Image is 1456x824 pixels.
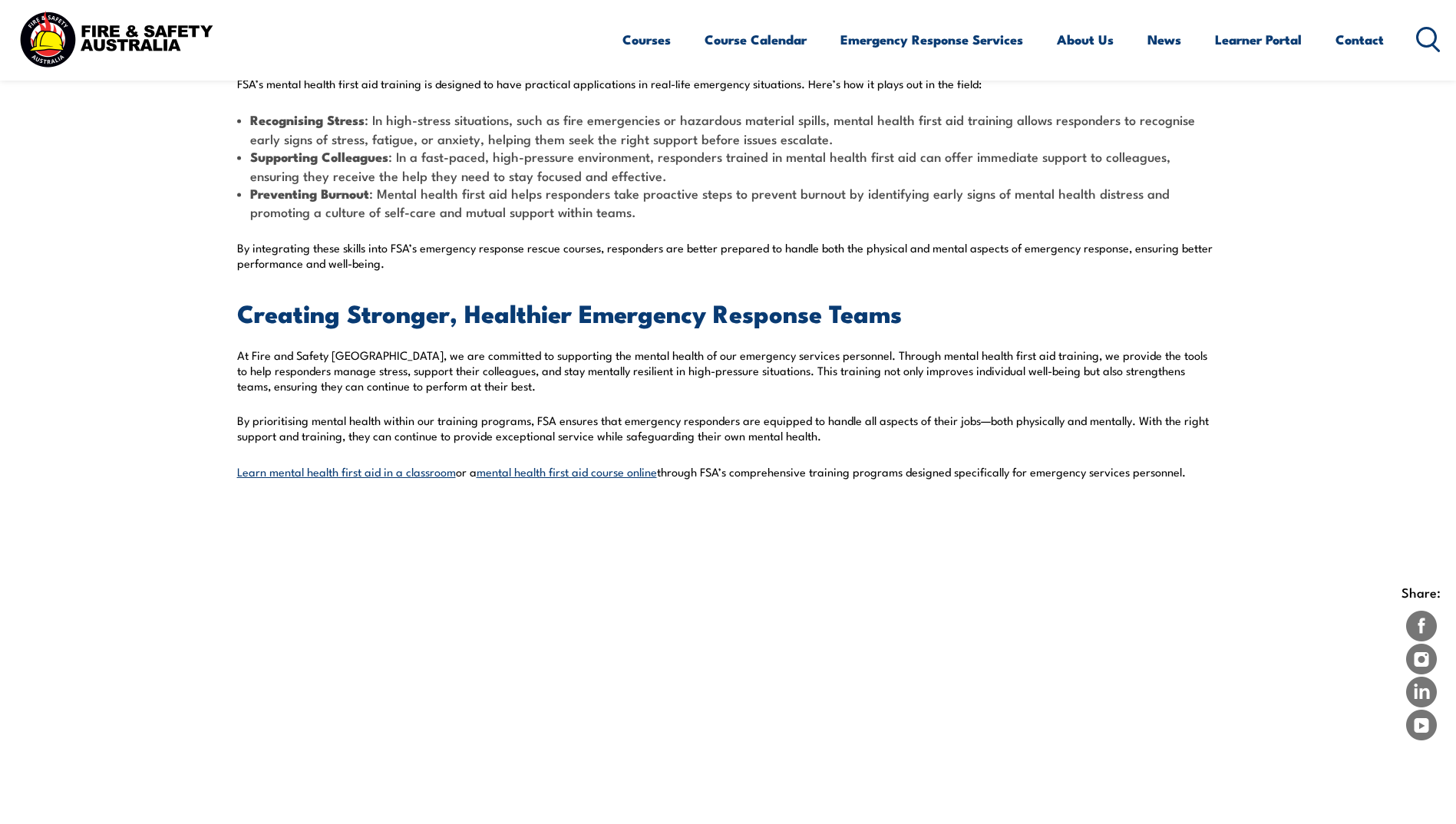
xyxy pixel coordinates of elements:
[1147,19,1181,60] a: News
[1057,19,1114,60] a: About Us
[237,463,1220,480] p: or a through FSA’s comprehensive training programs designed specifically for emergency services p...
[1215,19,1302,60] a: Learner Portal
[237,110,1220,147] li: : In high-stress situations, such as fire emergencies or hazardous material spills, mental health...
[477,463,657,480] a: mental health first aid course online
[237,413,1220,443] p: By prioritising mental health within our training programs, FSA ensures that emergency responders...
[1335,19,1384,60] a: Contact
[237,348,1220,394] p: At Fire and Safety [GEOGRAPHIC_DATA], we are committed to supporting the mental health of our eme...
[237,463,456,480] a: Learn mental health first aid in a classroom
[250,183,369,203] b: Preventing Burnout
[237,240,1220,271] p: By integrating these skills into FSA’s emergency response rescue courses, responders are better p...
[1402,581,1441,604] span: Share:
[622,19,671,60] a: Courses
[237,147,1220,184] li: : In a fast-paced, high-pressure environment, responders trained in mental health first aid can o...
[705,19,807,60] a: Course Calendar
[250,147,388,166] b: Supporting Colleagues
[237,76,1220,91] p: FSA’s mental health first aid training is designed to have practical applications in real-life em...
[840,19,1023,60] a: Emergency Response Services
[237,293,902,331] b: Creating Stronger, Healthier Emergency Response Teams
[250,110,365,130] b: Recognising Stress
[237,184,1220,221] li: : Mental health first aid helps responders take proactive steps to prevent burnout by identifying...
